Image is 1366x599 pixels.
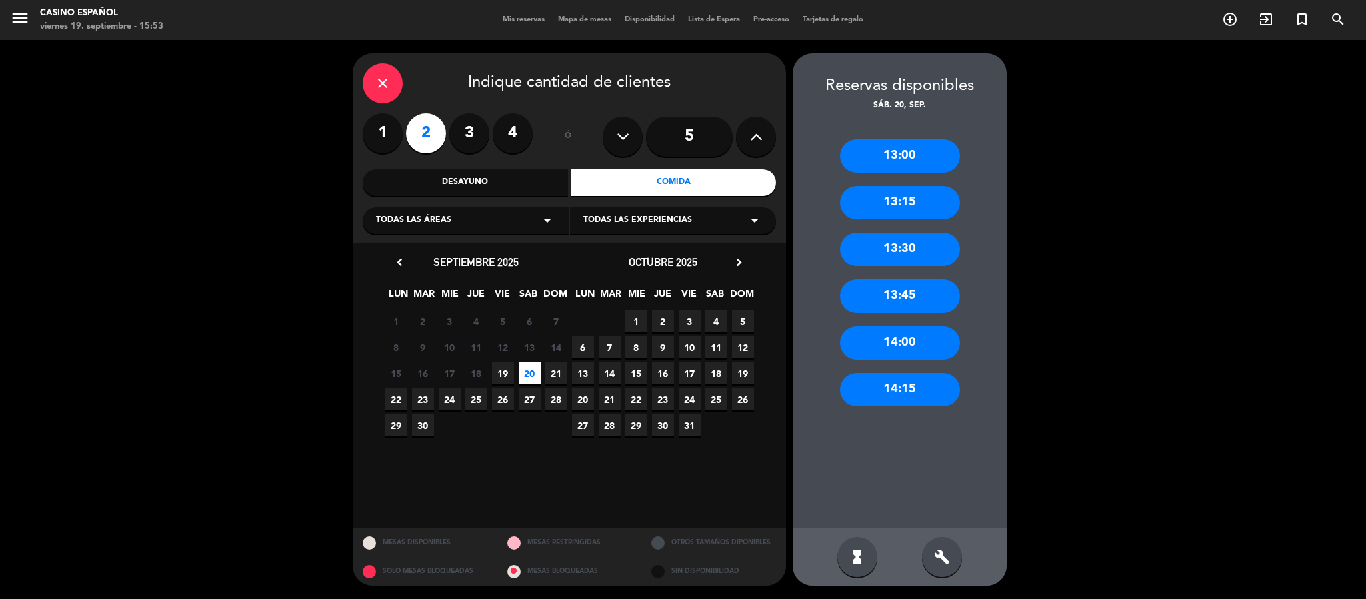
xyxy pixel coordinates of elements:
span: 1 [385,310,407,332]
span: octubre 2025 [629,255,697,269]
span: VIE [678,286,700,308]
span: JUE [652,286,674,308]
span: 23 [652,388,674,410]
span: 31 [679,414,701,436]
span: 12 [732,336,754,358]
span: Disponibilidad [618,16,681,23]
div: Casino Español [40,7,163,20]
span: 23 [412,388,434,410]
span: 4 [705,310,727,332]
span: 10 [679,336,701,358]
span: Mis reservas [496,16,551,23]
label: 2 [406,113,446,153]
div: 13:00 [840,139,960,173]
span: 29 [385,414,407,436]
span: 10 [439,336,461,358]
span: 17 [439,362,461,384]
span: 19 [732,362,754,384]
span: 8 [385,336,407,358]
div: Desayuno [363,169,568,196]
span: Pre-acceso [747,16,796,23]
span: 18 [465,362,487,384]
i: hourglass_full [849,549,865,565]
label: 1 [363,113,403,153]
span: 6 [572,336,594,358]
span: 13 [519,336,541,358]
div: MESAS BLOQUEADAS [497,557,642,586]
div: viernes 19. septiembre - 15:53 [40,20,163,33]
i: chevron_left [393,255,407,269]
span: 26 [732,388,754,410]
span: 16 [412,362,434,384]
div: SIN DISPONIBILIDAD [641,557,786,586]
i: exit_to_app [1258,11,1274,27]
span: JUE [465,286,487,308]
span: 25 [705,388,727,410]
span: 13 [572,362,594,384]
span: 5 [732,310,754,332]
span: Todas las experiencias [583,214,692,227]
span: 5 [492,310,514,332]
span: LUN [574,286,596,308]
i: add_circle_outline [1222,11,1238,27]
div: 13:45 [840,279,960,313]
span: 27 [572,414,594,436]
label: 4 [493,113,533,153]
span: 7 [545,310,567,332]
span: 15 [625,362,647,384]
span: 24 [439,388,461,410]
div: 14:00 [840,326,960,360]
span: MIE [626,286,648,308]
span: 9 [412,336,434,358]
span: 17 [679,362,701,384]
span: VIE [491,286,513,308]
span: 18 [705,362,727,384]
span: 15 [385,362,407,384]
span: 2 [412,310,434,332]
span: 30 [652,414,674,436]
span: 1 [625,310,647,332]
i: arrow_drop_down [747,213,763,229]
span: SAB [704,286,726,308]
span: 3 [439,310,461,332]
span: 22 [385,388,407,410]
span: 6 [519,310,541,332]
div: SOLO MESAS BLOQUEADAS [353,557,497,586]
span: 28 [545,388,567,410]
span: 11 [465,336,487,358]
span: 2 [652,310,674,332]
span: 8 [625,336,647,358]
div: MESAS DISPONIBLES [353,528,497,557]
span: 14 [545,336,567,358]
span: 14 [599,362,621,384]
span: 11 [705,336,727,358]
i: turned_in_not [1294,11,1310,27]
div: Comida [571,169,777,196]
i: build [934,549,950,565]
span: 12 [492,336,514,358]
button: menu [10,8,30,33]
div: MESAS RESTRINGIDAS [497,528,642,557]
div: OTROS TAMAÑOS DIPONIBLES [641,528,786,557]
span: 25 [465,388,487,410]
div: 14:15 [840,373,960,406]
div: Reservas disponibles [793,73,1007,99]
span: 22 [625,388,647,410]
div: sáb. 20, sep. [793,99,1007,113]
label: 3 [449,113,489,153]
span: 19 [492,362,514,384]
span: 24 [679,388,701,410]
span: 20 [572,388,594,410]
span: 20 [519,362,541,384]
i: menu [10,8,30,28]
span: DOM [730,286,752,308]
i: close [375,75,391,91]
span: 28 [599,414,621,436]
span: 4 [465,310,487,332]
span: Tarjetas de regalo [796,16,870,23]
span: 30 [412,414,434,436]
span: 27 [519,388,541,410]
i: arrow_drop_down [539,213,555,229]
div: ó [546,113,589,160]
div: 13:15 [840,186,960,219]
